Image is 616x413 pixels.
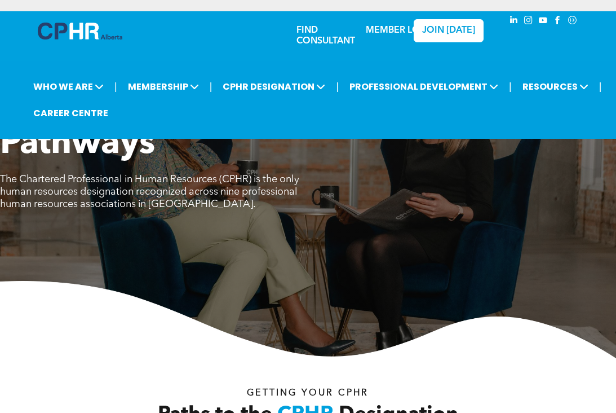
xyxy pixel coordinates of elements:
li: | [336,75,339,98]
span: JOIN [DATE] [422,25,475,36]
li: | [599,75,602,98]
a: facebook [552,14,564,29]
a: FIND CONSULTANT [296,26,355,46]
a: JOIN [DATE] [414,19,484,42]
a: instagram [522,14,535,29]
span: CPHR DESIGNATION [219,76,329,97]
a: linkedin [508,14,520,29]
span: RESOURCES [519,76,592,97]
img: A blue and white logo for cp alberta [38,23,122,39]
span: MEMBERSHIP [125,76,202,97]
li: | [114,75,117,98]
a: Social network [566,14,579,29]
a: youtube [537,14,549,29]
a: CAREER CENTRE [30,103,112,124]
span: WHO WE ARE [30,76,107,97]
a: MEMBER LOGIN [366,26,436,35]
span: PROFESSIONAL DEVELOPMENT [346,76,502,97]
span: Getting your Cphr [247,389,369,398]
li: | [509,75,512,98]
li: | [210,75,212,98]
